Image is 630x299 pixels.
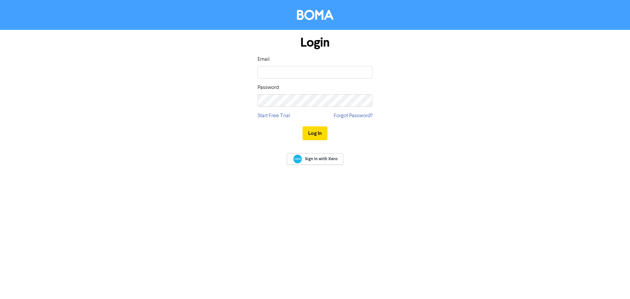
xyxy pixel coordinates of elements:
h1: Login [258,35,372,50]
a: Start Free Trial [258,112,290,120]
label: Email [258,55,270,63]
a: Forgot Password? [334,112,372,120]
img: Xero logo [293,155,302,163]
span: Sign In with Xero [305,156,338,162]
label: Password [258,84,279,92]
img: BOMA Logo [297,10,333,20]
a: Sign In with Xero [287,153,343,165]
button: Log In [303,126,327,140]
